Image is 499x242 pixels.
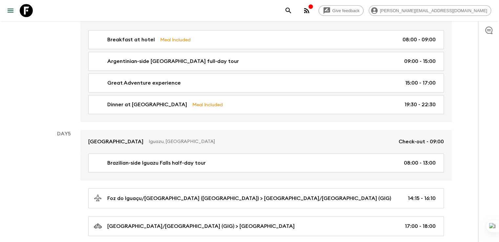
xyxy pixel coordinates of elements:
[329,8,363,13] span: Give feedback
[404,159,436,167] p: 08:00 - 13:00
[107,159,206,167] p: Brazilian-side Iguazu Falls half-day tour
[282,4,295,17] button: search adventures
[405,79,436,87] p: 15:00 - 17:00
[192,101,223,108] p: Meal Included
[160,36,191,43] p: Meal Included
[369,5,491,16] div: [PERSON_NAME][EMAIL_ADDRESS][DOMAIN_NAME]
[107,222,295,230] p: [GEOGRAPHIC_DATA]/[GEOGRAPHIC_DATA] (GIG) > [GEOGRAPHIC_DATA]
[107,79,181,87] p: Great Adventure experience
[107,36,155,44] p: Breakfast at hotel
[88,52,444,71] a: Argentinian-side [GEOGRAPHIC_DATA] full-day tour09:00 - 15:00
[404,57,436,65] p: 09:00 - 15:00
[88,216,444,236] a: [GEOGRAPHIC_DATA]/[GEOGRAPHIC_DATA] (GIG) > [GEOGRAPHIC_DATA]17:00 - 18:00
[405,222,436,230] p: 17:00 - 18:00
[88,188,444,208] a: Foz do Iguaçu/[GEOGRAPHIC_DATA] ([GEOGRAPHIC_DATA]) > [GEOGRAPHIC_DATA]/[GEOGRAPHIC_DATA] (GIG)14...
[88,30,444,49] a: Breakfast at hotelMeal Included08:00 - 09:00
[319,5,364,16] a: Give feedback
[405,101,436,109] p: 19:30 - 22:30
[80,130,452,153] a: [GEOGRAPHIC_DATA]Iguazu, [GEOGRAPHIC_DATA]Check-out - 09:00
[107,57,239,65] p: Argentinian-side [GEOGRAPHIC_DATA] full-day tour
[107,194,391,202] p: Foz do Iguaçu/[GEOGRAPHIC_DATA] ([GEOGRAPHIC_DATA]) > [GEOGRAPHIC_DATA]/[GEOGRAPHIC_DATA] (GIG)
[107,101,187,109] p: Dinner at [GEOGRAPHIC_DATA]
[88,73,444,92] a: Great Adventure experience15:00 - 17:00
[88,138,143,146] p: [GEOGRAPHIC_DATA]
[399,138,444,146] p: Check-out - 09:00
[48,130,80,138] p: Day 5
[88,95,444,114] a: Dinner at [GEOGRAPHIC_DATA]Meal Included19:30 - 22:30
[408,194,436,202] p: 14:15 - 16:10
[403,36,436,44] p: 08:00 - 09:00
[4,4,17,17] button: menu
[149,138,393,145] p: Iguazu, [GEOGRAPHIC_DATA]
[376,8,491,13] span: [PERSON_NAME][EMAIL_ADDRESS][DOMAIN_NAME]
[88,153,444,172] a: Brazilian-side Iguazu Falls half-day tour08:00 - 13:00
